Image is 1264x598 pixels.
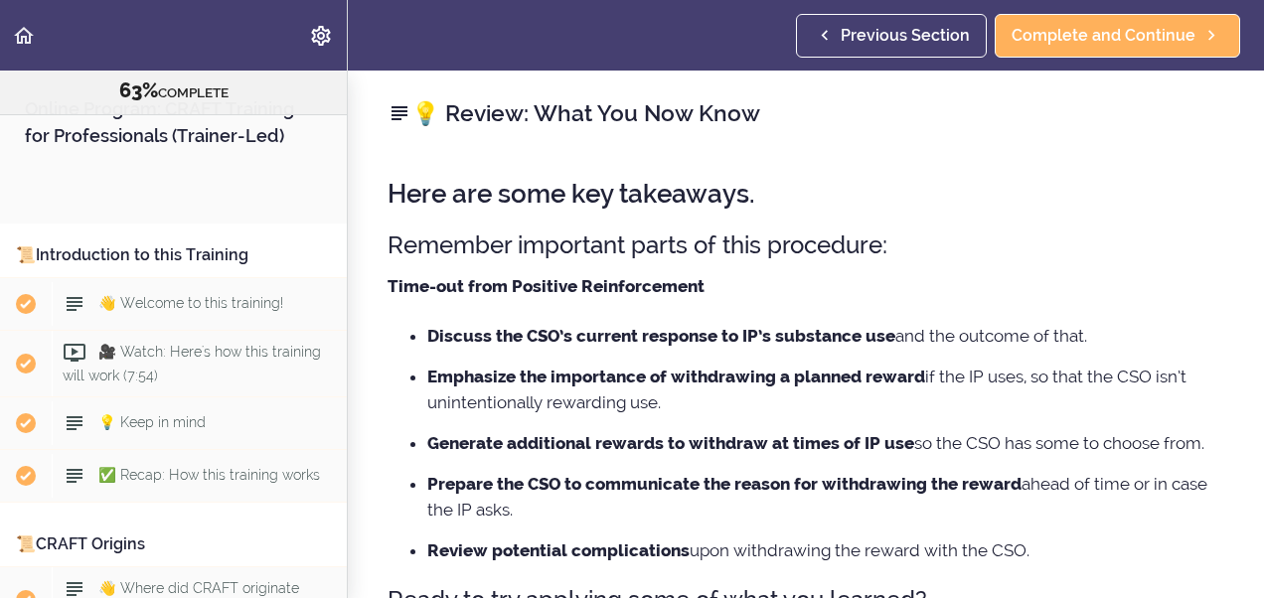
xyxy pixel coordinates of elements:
[796,14,987,58] a: Previous Section
[12,24,36,48] svg: Back to course curriculum
[427,326,895,346] strong: Discuss the CSO’s current response to IP’s substance use
[427,430,1224,456] li: so the CSO has some to choose from.
[1012,24,1195,48] span: Complete and Continue
[427,433,914,453] strong: Generate additional rewards to withdraw at times of IP use
[841,24,970,48] span: Previous Section
[388,96,1224,130] h2: 💡 Review: What You Now Know
[309,24,333,48] svg: Settings Menu
[388,276,705,296] strong: Time-out from Positive Reinforcement
[98,295,283,311] span: 👋 Welcome to this training!
[388,180,1224,209] h2: Here are some key takeaways.
[388,228,1224,261] h3: Remember important parts of this procedure:
[427,537,1224,563] li: upon withdrawing the reward with the CSO.
[427,364,1224,415] li: if the IP uses, so that the CSO isn’t unintentionally rewarding use.
[427,474,1022,494] strong: Prepare the CSO to communicate the reason for withdrawing the reward
[427,471,1224,523] li: ahead of time or in case the IP asks.
[995,14,1240,58] a: Complete and Continue
[25,78,322,104] div: COMPLETE
[427,367,925,386] strong: Emphasize the importance of withdrawing a planned reward
[427,323,1224,349] li: and the outcome of that.
[98,414,206,430] span: 💡 Keep in mind
[119,78,158,102] span: 63%
[98,467,320,483] span: ✅ Recap: How this training works
[63,344,321,382] span: 🎥 Watch: Here's how this training will work (7:54)
[427,540,690,560] strong: Review potential complications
